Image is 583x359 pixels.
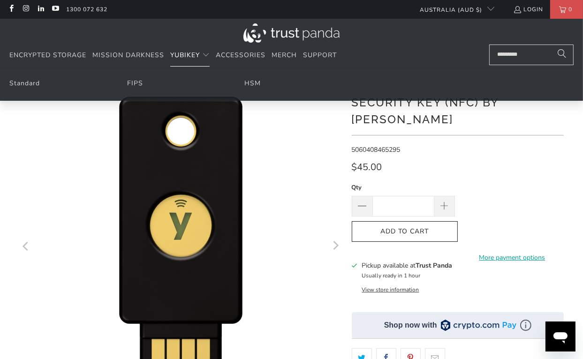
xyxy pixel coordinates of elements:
[362,261,452,270] h3: Pickup available at
[303,51,337,60] span: Support
[127,79,143,88] a: FIPS
[550,45,574,65] button: Search
[66,4,107,15] a: 1300 072 632
[22,6,30,13] a: Trust Panda Australia on Instagram
[545,322,575,352] iframe: Button to launch messaging window
[9,45,337,67] nav: Translation missing: en.navigation.header.main_nav
[352,161,382,173] span: $45.00
[37,6,45,13] a: Trust Panda Australia on LinkedIn
[352,92,564,128] h1: Security Key (NFC) by [PERSON_NAME]
[272,45,297,67] a: Merch
[272,51,297,60] span: Merch
[243,23,340,43] img: Trust Panda Australia
[9,45,86,67] a: Encrypted Storage
[92,45,164,67] a: Mission Darkness
[216,51,265,60] span: Accessories
[9,79,40,88] a: Standard
[170,45,210,67] summary: YubiKey
[92,51,164,60] span: Mission Darkness
[416,261,452,270] b: Trust Panda
[303,45,337,67] a: Support
[352,221,458,242] button: Add to Cart
[461,253,564,263] a: More payment options
[7,6,15,13] a: Trust Panda Australia on Facebook
[9,51,86,60] span: Encrypted Storage
[362,272,420,279] small: Usually ready in 1 hour
[51,6,59,13] a: Trust Panda Australia on YouTube
[170,51,200,60] span: YubiKey
[362,286,419,293] button: View store information
[489,45,574,65] input: Search...
[244,79,261,88] a: HSM
[513,4,543,15] a: Login
[216,45,265,67] a: Accessories
[362,228,448,236] span: Add to Cart
[384,320,437,330] div: Shop now with
[352,182,455,193] label: Qty
[352,145,401,154] span: 5060408465295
